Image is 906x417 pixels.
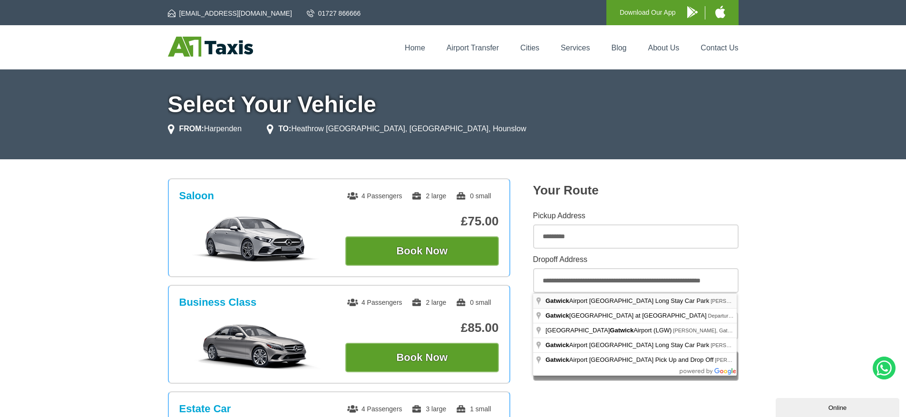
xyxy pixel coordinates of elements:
[307,9,361,18] a: 01727 866666
[347,192,402,200] span: 4 Passengers
[179,403,231,415] h3: Estate Car
[561,44,590,52] a: Services
[611,44,626,52] a: Blog
[546,341,569,349] span: Gatwick
[546,341,711,349] span: Airport [GEOGRAPHIC_DATA] Long Stay Car Park
[715,357,779,363] span: [PERSON_NAME], Gatwick
[347,405,402,413] span: 4 Passengers
[687,6,698,18] img: A1 Taxis Android App
[456,405,491,413] span: 1 small
[345,236,499,266] button: Book Now
[411,192,446,200] span: 2 large
[179,125,204,133] strong: FROM:
[546,297,569,304] span: Gatwick
[776,396,901,417] iframe: chat widget
[267,123,526,135] li: Heathrow [GEOGRAPHIC_DATA], [GEOGRAPHIC_DATA], Hounslow
[345,214,499,229] p: £75.00
[411,299,446,306] span: 2 large
[411,405,446,413] span: 3 large
[456,299,491,306] span: 0 small
[546,312,708,319] span: [GEOGRAPHIC_DATA] at [GEOGRAPHIC_DATA]
[701,44,738,52] a: Contact Us
[533,212,739,220] label: Pickup Address
[715,6,725,18] img: A1 Taxis iPhone App
[620,7,676,19] p: Download Our App
[345,320,499,335] p: £85.00
[533,183,739,198] h2: Your Route
[405,44,425,52] a: Home
[278,125,291,133] strong: TO:
[168,123,242,135] li: Harpenden
[546,312,569,319] span: Gatwick
[520,44,539,52] a: Cities
[546,356,715,363] span: Airport [GEOGRAPHIC_DATA] Pick Up and Drop Off
[179,296,257,309] h3: Business Class
[711,298,775,304] span: [PERSON_NAME], Gatwick
[179,190,214,202] h3: Saloon
[168,37,253,57] img: A1 Taxis St Albans LTD
[184,215,327,263] img: Saloon
[648,44,680,52] a: About Us
[347,299,402,306] span: 4 Passengers
[184,322,327,369] img: Business Class
[708,313,863,319] span: Departures Road, [GEOGRAPHIC_DATA], [GEOGRAPHIC_DATA]
[533,256,739,263] label: Dropoff Address
[546,297,711,304] span: Airport [GEOGRAPHIC_DATA] Long Stay Car Park
[456,192,491,200] span: 0 small
[610,327,633,334] span: Gatwick
[168,93,739,116] h1: Select Your Vehicle
[546,356,569,363] span: Gatwick
[345,343,499,372] button: Book Now
[546,327,673,334] span: [GEOGRAPHIC_DATA] Airport (LGW)
[168,9,292,18] a: [EMAIL_ADDRESS][DOMAIN_NAME]
[447,44,499,52] a: Airport Transfer
[673,328,738,333] span: [PERSON_NAME], Gatwick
